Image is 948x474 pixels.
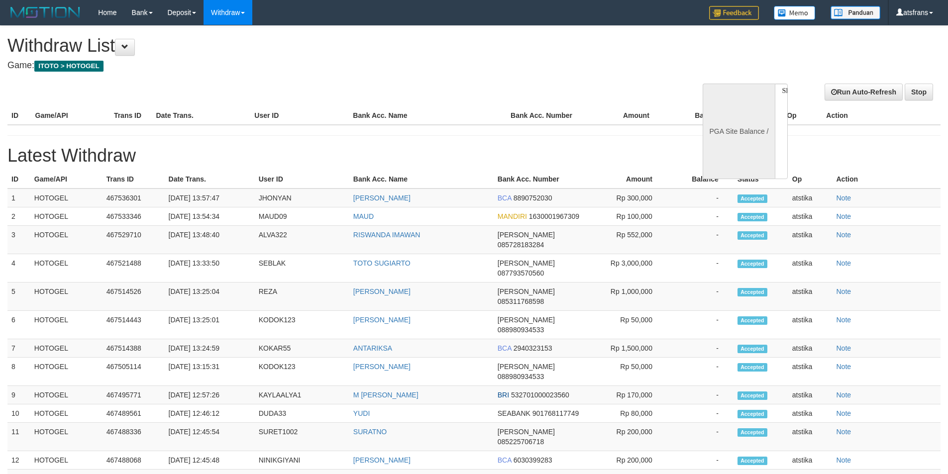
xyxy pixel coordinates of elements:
img: Button%20Memo.svg [774,6,816,20]
td: 8 [7,358,30,386]
span: BCA [498,194,512,202]
td: atstika [788,254,833,283]
td: 467514526 [103,283,165,311]
span: SEABANK [498,409,530,417]
span: 088980934533 [498,373,544,380]
span: [PERSON_NAME] [498,259,555,267]
td: [DATE] 13:25:01 [165,311,255,339]
span: [PERSON_NAME] [498,428,555,436]
td: KODOK123 [255,358,349,386]
span: 1630001967309 [529,212,579,220]
th: Amount [589,170,667,189]
td: - [667,358,734,386]
td: - [667,404,734,423]
td: 467495771 [103,386,165,404]
th: ID [7,106,31,125]
td: ALVA322 [255,226,349,254]
th: Trans ID [110,106,152,125]
span: [PERSON_NAME] [498,231,555,239]
span: Accepted [737,363,767,372]
span: MANDIRI [498,212,527,220]
td: - [667,207,734,226]
span: Accepted [737,428,767,437]
span: [PERSON_NAME] [498,363,555,371]
a: Note [836,456,851,464]
td: [DATE] 12:45:48 [165,451,255,470]
td: Rp 300,000 [589,189,667,207]
span: Accepted [737,391,767,400]
td: 5 [7,283,30,311]
td: 467514388 [103,339,165,358]
td: Rp 170,000 [589,386,667,404]
td: - [667,254,734,283]
td: 467488336 [103,423,165,451]
th: Bank Acc. Name [349,106,507,125]
td: atstika [788,339,833,358]
td: - [667,451,734,470]
span: Accepted [737,260,767,268]
td: 467536301 [103,189,165,207]
td: 12 [7,451,30,470]
a: Note [836,409,851,417]
a: Stop [905,84,933,100]
td: JHONYAN [255,189,349,207]
td: [DATE] 12:46:12 [165,404,255,423]
td: - [667,189,734,207]
td: 2 [7,207,30,226]
th: Bank Acc. Name [349,170,494,189]
td: atstika [788,386,833,404]
th: Op [788,170,833,189]
td: 467489561 [103,404,165,423]
td: 3 [7,226,30,254]
th: Balance [664,106,737,125]
td: HOTOGEL [30,358,103,386]
td: Rp 50,000 [589,358,667,386]
span: 085728183284 [498,241,544,249]
td: 10 [7,404,30,423]
td: Rp 200,000 [589,451,667,470]
h4: Game: [7,61,622,71]
td: HOTOGEL [30,423,103,451]
a: MAUD [353,212,374,220]
th: Game/API [30,170,103,189]
td: 467529710 [103,226,165,254]
td: Rp 80,000 [589,404,667,423]
td: [DATE] 13:15:31 [165,358,255,386]
td: 9 [7,386,30,404]
td: SURET1002 [255,423,349,451]
td: KAYLAALYA1 [255,386,349,404]
span: Accepted [737,345,767,353]
a: SURATNO [353,428,387,436]
span: 532701000023560 [511,391,569,399]
td: 467521488 [103,254,165,283]
span: [PERSON_NAME] [498,316,555,324]
td: 467514443 [103,311,165,339]
span: Accepted [737,410,767,418]
td: HOTOGEL [30,339,103,358]
td: 467488068 [103,451,165,470]
td: HOTOGEL [30,254,103,283]
td: HOTOGEL [30,226,103,254]
a: RISWANDA IMAWAN [353,231,421,239]
a: [PERSON_NAME] [353,316,411,324]
th: Action [822,106,941,125]
td: NINIKGIYANI [255,451,349,470]
td: 467533346 [103,207,165,226]
td: atstika [788,311,833,339]
td: [DATE] 13:54:34 [165,207,255,226]
span: 088980934533 [498,326,544,334]
a: Note [836,287,851,295]
td: KODOK123 [255,311,349,339]
img: Feedback.jpg [709,6,759,20]
span: [PERSON_NAME] [498,287,555,295]
td: [DATE] 13:57:47 [165,189,255,207]
td: HOTOGEL [30,189,103,207]
td: [DATE] 13:33:50 [165,254,255,283]
td: HOTOGEL [30,311,103,339]
span: 087793570560 [498,269,544,277]
a: Note [836,316,851,324]
td: atstika [788,451,833,470]
th: Date Trans. [152,106,250,125]
a: Note [836,363,851,371]
span: 085311768598 [498,297,544,305]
